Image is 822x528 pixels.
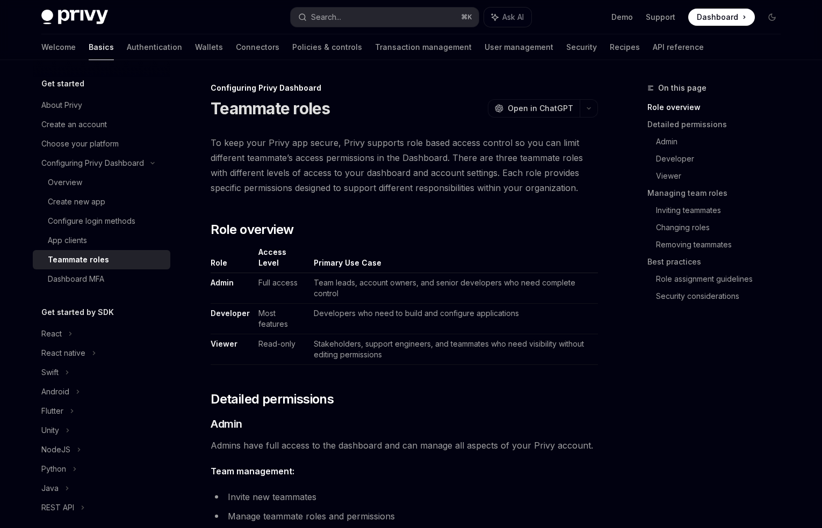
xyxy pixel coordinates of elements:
[41,385,69,398] div: Android
[254,247,309,273] th: Access Level
[656,133,789,150] a: Admin
[647,185,789,202] a: Managing team roles
[311,11,341,24] div: Search...
[211,466,294,476] strong: Team management:
[309,247,598,273] th: Primary Use Case
[697,12,738,23] span: Dashboard
[41,443,70,456] div: NodeJS
[33,231,170,250] a: App clients
[647,116,789,133] a: Detailed permissions
[309,304,598,334] td: Developers who need to build and configure applications
[508,103,573,114] span: Open in ChatGPT
[375,34,472,60] a: Transaction management
[89,34,114,60] a: Basics
[41,118,107,131] div: Create an account
[33,269,170,289] a: Dashboard MFA
[211,99,330,118] h1: Teammate roles
[485,34,553,60] a: User management
[484,8,531,27] button: Ask AI
[211,489,598,504] li: Invite new teammates
[211,416,242,431] span: Admin
[41,34,76,60] a: Welcome
[211,339,237,348] strong: Viewer
[33,115,170,134] a: Create an account
[41,347,85,360] div: React native
[566,34,597,60] a: Security
[48,273,104,285] div: Dashboard MFA
[656,288,789,305] a: Security considerations
[33,173,170,192] a: Overview
[41,424,59,437] div: Unity
[211,309,250,318] strong: Developer
[656,270,789,288] a: Role assignment guidelines
[656,236,789,253] a: Removing teammates
[291,8,479,27] button: Search...⌘K
[236,34,279,60] a: Connectors
[211,278,234,287] strong: Admin
[48,195,105,208] div: Create new app
[488,99,580,118] button: Open in ChatGPT
[48,234,87,247] div: App clients
[656,167,789,185] a: Viewer
[211,135,598,195] span: To keep your Privy app secure, Privy supports role based access control so you can limit differen...
[211,221,293,238] span: Role overview
[48,215,135,228] div: Configure login methods
[211,438,598,453] span: Admins have full access to the dashboard and can manage all aspects of your Privy account.
[41,157,144,170] div: Configuring Privy Dashboard
[41,501,74,514] div: REST API
[658,82,706,94] span: On this page
[292,34,362,60] a: Policies & controls
[211,83,598,93] div: Configuring Privy Dashboard
[41,405,63,417] div: Flutter
[309,273,598,304] td: Team leads, account owners, and senior developers who need complete control
[656,219,789,236] a: Changing roles
[41,327,62,340] div: React
[33,192,170,211] a: Create new app
[688,9,755,26] a: Dashboard
[211,509,598,524] li: Manage teammate roles and permissions
[41,77,84,90] h5: Get started
[610,34,640,60] a: Recipes
[41,99,82,112] div: About Privy
[647,99,789,116] a: Role overview
[48,176,82,189] div: Overview
[41,306,114,319] h5: Get started by SDK
[41,463,66,475] div: Python
[127,34,182,60] a: Authentication
[254,273,309,304] td: Full access
[48,253,109,266] div: Teammate roles
[33,96,170,115] a: About Privy
[195,34,223,60] a: Wallets
[656,202,789,219] a: Inviting teammates
[33,211,170,231] a: Configure login methods
[33,134,170,153] a: Choose your platform
[41,10,108,25] img: dark logo
[763,9,781,26] button: Toggle dark mode
[211,247,254,273] th: Role
[653,34,704,60] a: API reference
[211,391,334,408] span: Detailed permissions
[33,250,170,269] a: Teammate roles
[41,137,119,150] div: Choose your platform
[41,482,59,495] div: Java
[461,13,472,21] span: ⌘ K
[41,366,59,379] div: Swift
[647,253,789,270] a: Best practices
[646,12,675,23] a: Support
[254,304,309,334] td: Most features
[254,334,309,365] td: Read-only
[656,150,789,167] a: Developer
[611,12,633,23] a: Demo
[502,12,524,23] span: Ask AI
[309,334,598,365] td: Stakeholders, support engineers, and teammates who need visibility without editing permissions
